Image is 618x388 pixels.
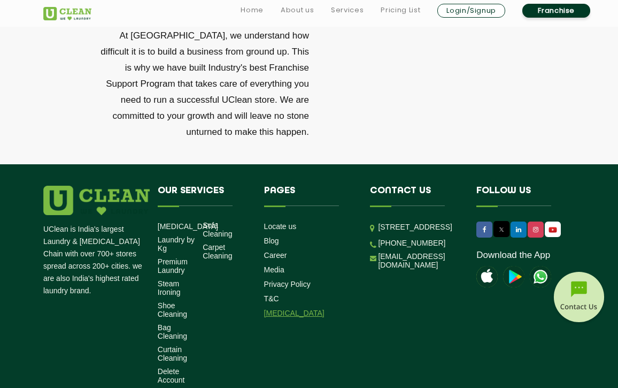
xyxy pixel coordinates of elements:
[158,222,218,231] a: [MEDICAL_DATA]
[158,279,195,296] a: Steam Ironing
[264,294,279,303] a: T&C
[522,4,590,18] a: Franchise
[158,186,248,206] h4: Our Services
[203,243,240,260] a: Carpet Cleaning
[437,4,505,18] a: Login/Signup
[158,345,195,362] a: Curtain Cleaning
[378,221,460,233] p: [STREET_ADDRESS]
[43,223,150,297] p: UClean is India's largest Laundry & [MEDICAL_DATA] Chain with over 700+ stores spread across 200+...
[264,265,284,274] a: Media
[381,4,420,17] a: Pricing List
[43,7,91,20] img: UClean Laundry and Dry Cleaning
[503,266,524,287] img: playstoreicon.png
[476,266,498,287] img: apple-icon.png
[43,186,150,215] img: logo.png
[476,186,575,206] h4: Follow us
[264,309,325,317] a: [MEDICAL_DATA]
[158,301,195,318] a: Shoe Cleaning
[264,251,287,260] a: Career
[264,237,279,245] a: Blog
[281,4,314,17] a: About us
[476,250,550,261] a: Download the App
[158,367,195,384] a: Delete Account
[264,280,311,288] a: Privacy Policy
[264,186,354,206] h4: Pages
[378,239,445,247] a: [PHONE_NUMBER]
[158,235,195,253] a: Laundry by Kg
[546,224,560,235] img: UClean Laundry and Dry Cleaning
[331,4,364,17] a: Services
[552,272,606,325] img: contact-btn
[241,4,264,17] a: Home
[264,222,297,231] a: Locate us
[370,186,460,206] h4: Contact us
[99,28,309,140] p: At [GEOGRAPHIC_DATA], we understand how difficult it is to build a business from ground up. This ...
[530,266,551,287] img: UClean Laundry and Dry Cleaning
[378,252,460,269] a: [EMAIL_ADDRESS][DOMAIN_NAME]
[158,257,195,275] a: Premium Laundry
[158,323,195,340] a: Bag Cleaning
[203,221,240,238] a: Sofa Cleaning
